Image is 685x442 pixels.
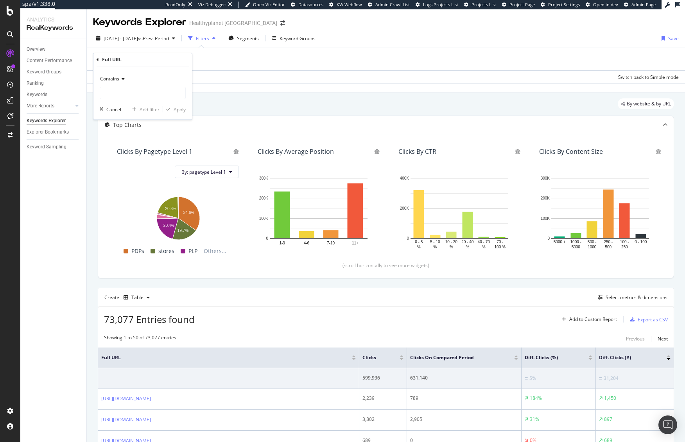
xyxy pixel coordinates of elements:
span: Diff. Clicks (#) [599,354,655,361]
text: 500 - [588,240,597,244]
span: PDPs [131,246,144,256]
div: Keyword Sampling [27,143,66,151]
div: Select metrics & dimensions [606,294,667,301]
span: Segments [237,35,259,42]
svg: A chart. [539,174,661,250]
span: Project Settings [548,2,580,7]
text: 0 [266,236,268,241]
svg: A chart. [117,193,239,241]
text: 11+ [352,241,359,245]
a: Overview [27,45,81,53]
a: Keywords Explorer [27,117,81,125]
button: Cancel [97,105,121,113]
text: 100K [541,216,550,221]
div: 5% [529,375,536,382]
div: Save [668,35,679,42]
div: bug [374,149,380,154]
div: Add to Custom Report [569,317,617,322]
span: Full URL [101,354,340,361]
text: % [482,245,486,249]
text: 5 - 10 [430,240,440,244]
a: Open Viz Editor [245,2,285,8]
a: Admin Crawl List [368,2,410,8]
button: By: pagetype Level 1 [175,166,239,178]
text: 4-6 [304,241,310,245]
span: stores [158,246,174,256]
span: Clicks [362,354,388,361]
text: 250 [621,245,628,249]
text: 70 - [497,240,503,244]
span: Projects List [472,2,496,7]
text: 0 - 100 [635,240,647,244]
button: Keyword Groups [269,32,319,45]
text: % [433,245,437,249]
button: Apply [163,105,186,113]
span: Clicks On Compared Period [410,354,502,361]
div: Keyword Groups [27,68,61,76]
div: Next [658,335,668,342]
text: 10 - 20 [445,240,458,244]
button: Select metrics & dimensions [595,293,667,302]
text: 5000 + [554,240,566,244]
a: [URL][DOMAIN_NAME] [101,395,151,403]
img: Equal [525,377,528,380]
div: Table [131,295,143,300]
button: Add to Custom Report [559,313,617,326]
div: 897 [604,416,612,423]
text: 500 [605,245,611,249]
a: Open in dev [586,2,618,8]
a: Keyword Sampling [27,143,81,151]
div: Keywords [27,91,47,99]
text: 100 % [495,245,506,249]
text: 300K [259,176,269,180]
a: Ranking [27,79,81,87]
a: KW Webflow [329,2,362,8]
span: Open Viz Editor [253,2,285,7]
div: RealKeywords [27,23,80,32]
span: By: pagetype Level 1 [181,169,226,175]
div: Keywords Explorer [27,117,66,125]
div: Healthyplanet [GEOGRAPHIC_DATA] [189,19,277,27]
button: Filters [185,32,219,45]
button: Save [658,32,679,45]
div: arrow-right-arrow-left [280,20,285,26]
div: Clicks By Average Position [258,148,334,155]
div: Create [104,291,153,304]
div: Filters [196,35,209,42]
div: Add filter [140,106,160,113]
div: 789 [410,395,518,402]
div: legacy label [618,98,674,109]
div: Clicks By pagetype Level 1 [117,148,192,155]
a: Project Settings [541,2,580,8]
div: Full URL [102,56,122,63]
text: 7-10 [327,241,335,245]
a: Project Page [502,2,535,8]
div: 1,450 [604,395,616,402]
span: Contains [100,75,119,82]
a: Logs Projects List [416,2,458,8]
div: Export as CSV [638,316,668,323]
button: Table [120,291,153,304]
svg: A chart. [258,174,380,250]
a: Datasources [291,2,323,8]
text: 0 [547,236,550,241]
div: Explorer Bookmarks [27,128,69,136]
a: Admin Page [624,2,656,8]
text: 200K [400,206,409,210]
div: Top Charts [113,121,142,129]
span: Admin Page [631,2,656,7]
text: 0 [407,236,409,241]
div: 184% [530,395,542,402]
svg: A chart. [398,174,520,250]
span: Open in dev [593,2,618,7]
button: Segments [225,32,262,45]
div: Overview [27,45,45,53]
a: More Reports [27,102,73,110]
button: Next [658,334,668,344]
button: Export as CSV [627,313,668,326]
div: Analytics [27,16,80,23]
div: 31% [530,416,539,423]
